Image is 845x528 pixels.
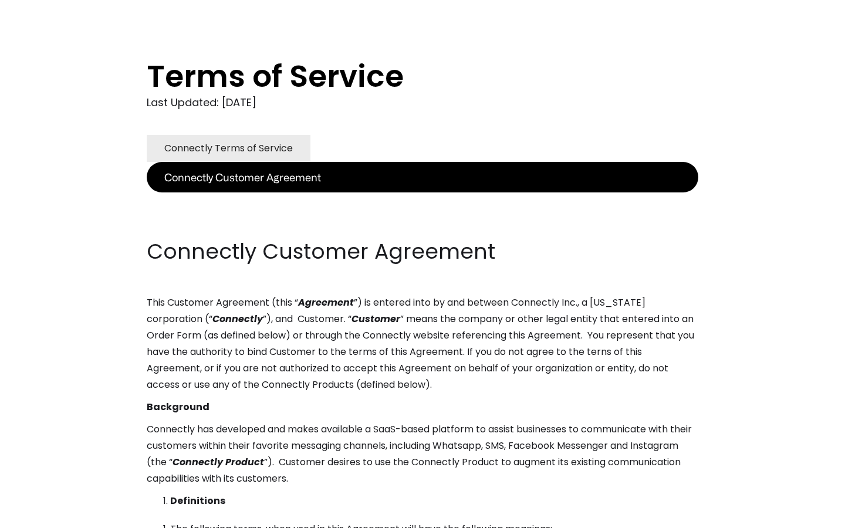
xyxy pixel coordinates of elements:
[147,400,209,414] strong: Background
[147,94,698,111] div: Last Updated: [DATE]
[147,237,698,266] h2: Connectly Customer Agreement
[170,494,225,507] strong: Definitions
[164,140,293,157] div: Connectly Terms of Service
[147,59,651,94] h1: Terms of Service
[164,169,321,185] div: Connectly Customer Agreement
[351,312,400,326] em: Customer
[147,295,698,393] p: This Customer Agreement (this “ ”) is entered into by and between Connectly Inc., a [US_STATE] co...
[147,192,698,209] p: ‍
[173,455,264,469] em: Connectly Product
[298,296,354,309] em: Agreement
[12,506,70,524] aside: Language selected: English
[212,312,263,326] em: Connectly
[23,507,70,524] ul: Language list
[147,215,698,231] p: ‍
[147,421,698,487] p: Connectly has developed and makes available a SaaS-based platform to assist businesses to communi...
